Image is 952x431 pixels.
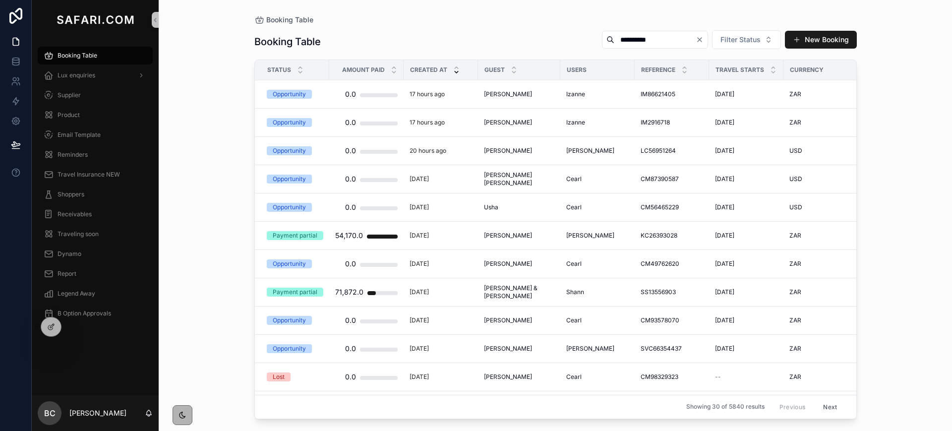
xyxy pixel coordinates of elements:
a: ZAR [789,316,852,324]
span: [DATE] [715,119,734,126]
span: Cearl [566,260,582,268]
span: IM2916718 [641,119,670,126]
p: 20 hours ago [410,147,446,155]
a: [PERSON_NAME] [566,232,629,240]
a: USD [789,147,852,155]
span: [DATE] [715,316,734,324]
span: [PERSON_NAME] [484,316,532,324]
span: Receivables [58,210,92,218]
span: Status [267,66,291,74]
a: Booking Table [38,47,153,64]
span: Cearl [566,316,582,324]
span: [DATE] [715,232,734,240]
p: [PERSON_NAME] [69,408,126,418]
div: Payment partial [273,231,317,240]
a: [DATE] [410,373,472,381]
span: [DATE] [715,260,734,268]
a: ZAR [789,288,852,296]
a: SVC66354437 [641,345,703,353]
span: BC [44,407,56,419]
span: IM86621405 [641,90,675,98]
span: ZAR [789,345,801,353]
a: [PERSON_NAME] [484,119,554,126]
span: CM93578070 [641,316,679,324]
span: USD [789,203,802,211]
a: [PERSON_NAME] [484,90,554,98]
span: [DATE] [715,90,734,98]
div: 0.0 [345,141,356,161]
a: Opportunity [267,344,323,353]
div: 0.0 [345,254,356,274]
a: [DATE] [410,316,472,324]
a: Opportunity [267,316,323,325]
span: Dynamo [58,250,81,258]
span: ZAR [789,90,801,98]
a: Receivables [38,205,153,223]
a: [DATE] [410,203,472,211]
a: ZAR [789,232,852,240]
div: scrollable content [32,40,159,335]
a: USD [789,175,852,183]
a: 0.0 [335,84,398,104]
p: [DATE] [410,288,429,296]
span: [DATE] [715,175,734,183]
a: LC56951264 [641,147,703,155]
a: [DATE] [715,90,777,98]
a: B Option Approvals [38,305,153,322]
a: CM98329323 [641,373,703,381]
span: Booking Table [266,15,313,25]
a: USD [789,203,852,211]
p: [DATE] [410,203,429,211]
span: Report [58,270,76,278]
div: Payment partial [273,288,317,297]
span: USD [789,175,802,183]
p: [DATE] [410,345,429,353]
span: Izanne [566,90,585,98]
div: Lost [273,372,285,381]
a: 0.0 [335,113,398,132]
a: 0.0 [335,197,398,217]
span: Shoppers [58,190,84,198]
a: [DATE] [410,175,472,183]
span: CM87390587 [641,175,679,183]
div: 0.0 [345,339,356,359]
a: Report [38,265,153,283]
a: ZAR [789,119,852,126]
div: Opportunity [273,316,306,325]
a: [PERSON_NAME] [PERSON_NAME] [484,171,554,187]
span: Amount Paid [342,66,385,74]
span: Reminders [58,151,88,159]
a: [DATE] [715,232,777,240]
a: 0.0 [335,141,398,161]
a: [DATE] [715,119,777,126]
a: 20 hours ago [410,147,472,155]
a: [DATE] [715,260,777,268]
div: 0.0 [345,197,356,217]
span: [DATE] [715,288,734,296]
a: Supplier [38,86,153,104]
a: Legend Away [38,285,153,303]
span: Email Template [58,131,101,139]
div: Opportunity [273,175,306,184]
a: 17 hours ago [410,90,472,98]
a: CM87390587 [641,175,703,183]
a: Reminders [38,146,153,164]
span: SS13556903 [641,288,676,296]
span: ZAR [789,232,801,240]
span: Currency [790,66,824,74]
span: Usha [484,203,498,211]
div: 0.0 [345,310,356,330]
a: Booking Table [254,15,313,25]
span: USD [789,147,802,155]
a: -- [715,373,777,381]
div: Opportunity [273,146,306,155]
span: [PERSON_NAME] [566,147,614,155]
a: SS13556903 [641,288,703,296]
a: 71,872.0 [335,282,398,302]
a: Dynamo [38,245,153,263]
span: Cearl [566,203,582,211]
p: [DATE] [410,175,429,183]
span: Travel Insurance NEW [58,171,120,179]
span: [DATE] [715,203,734,211]
span: Created at [410,66,447,74]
